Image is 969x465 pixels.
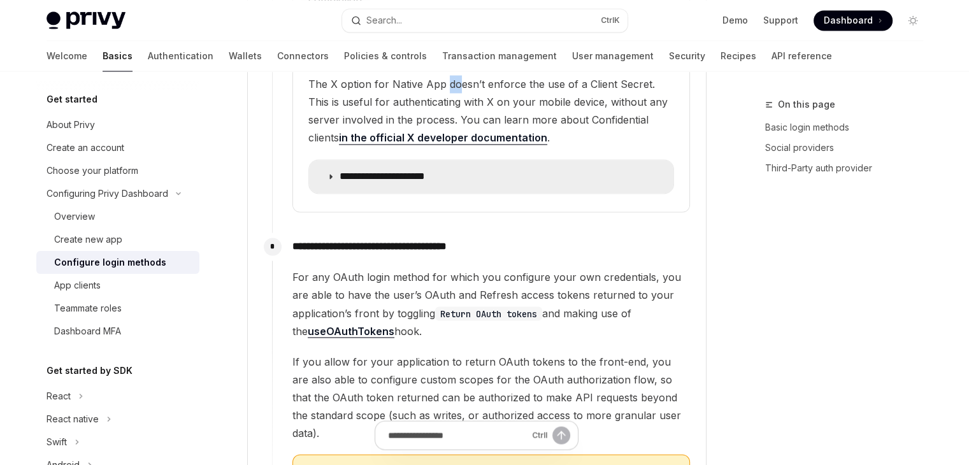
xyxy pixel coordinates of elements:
a: App clients [36,274,199,297]
a: Authentication [148,41,213,71]
a: Overview [36,205,199,228]
h5: Get started by SDK [47,363,133,378]
a: Basics [103,41,133,71]
a: About Privy [36,113,199,136]
button: Send message [552,426,570,444]
button: Open search [342,9,628,32]
div: Overview [54,209,95,224]
code: Return OAuth tokens [435,306,542,320]
a: Wallets [229,41,262,71]
span: Ctrl K [601,15,620,25]
span: For any OAuth login method for which you configure your own credentials, you are able to have the... [292,268,690,340]
a: Choose your platform [36,159,199,182]
input: Ask a question... [388,421,527,449]
a: Create new app [36,228,199,251]
div: Configure login methods [54,255,166,270]
a: Transaction management [442,41,557,71]
div: Dashboard MFA [54,324,121,339]
div: Search... [366,13,402,28]
a: in the official X developer documentation [339,131,547,145]
a: Welcome [47,41,87,71]
div: React native [47,411,99,427]
span: On this page [778,97,835,112]
a: API reference [772,41,832,71]
div: Create new app [54,232,122,247]
a: Demo [722,14,748,27]
div: App clients [54,278,101,293]
div: Configuring Privy Dashboard [47,186,168,201]
div: Create an account [47,140,124,155]
a: Dashboard [814,10,893,31]
a: Configure login methods [36,251,199,274]
a: Security [669,41,705,71]
a: Dashboard MFA [36,320,199,343]
a: User management [572,41,654,71]
button: Toggle Swift section [36,431,199,454]
button: Toggle Configuring Privy Dashboard section [36,182,199,205]
button: Toggle React section [36,385,199,408]
a: Social providers [765,138,933,158]
h5: Get started [47,92,97,107]
div: React [47,389,71,404]
a: Third-Party auth provider [765,158,933,178]
div: Swift [47,434,67,450]
span: If you allow for your application to return OAuth tokens to the front-end, you are also able to c... [292,352,690,441]
span: The X option for Native App doesn’t enforce the use of a Client Secret. This is useful for authen... [308,75,674,147]
div: Teammate roles [54,301,122,316]
button: Toggle React native section [36,408,199,431]
a: Policies & controls [344,41,427,71]
a: Support [763,14,798,27]
span: Dashboard [824,14,873,27]
a: Recipes [721,41,756,71]
a: Create an account [36,136,199,159]
a: useOAuthTokens [308,324,394,338]
img: light logo [47,11,126,29]
div: Choose your platform [47,163,138,178]
button: Toggle dark mode [903,10,923,31]
div: About Privy [47,117,95,132]
a: Teammate roles [36,297,199,320]
a: Basic login methods [765,117,933,138]
a: Connectors [277,41,329,71]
